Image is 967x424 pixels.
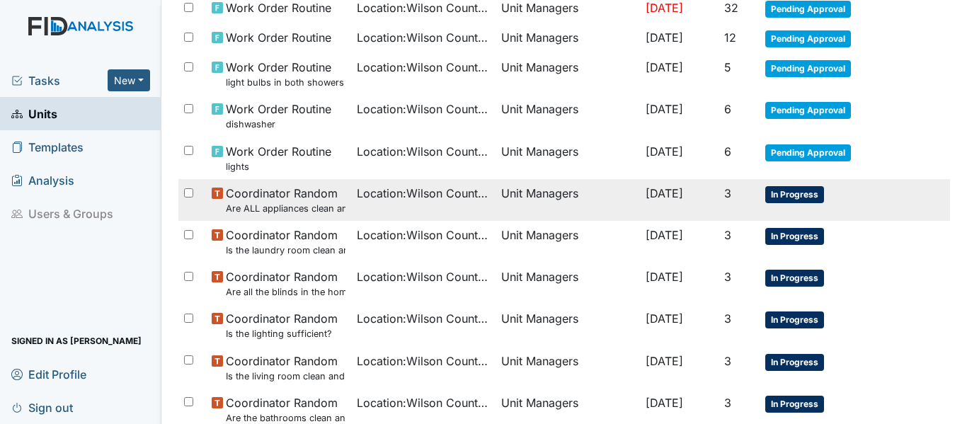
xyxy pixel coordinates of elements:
[11,396,73,418] span: Sign out
[765,228,824,245] span: In Progress
[724,354,731,368] span: 3
[646,354,683,368] span: [DATE]
[226,118,331,131] small: dishwasher
[724,270,731,284] span: 3
[357,143,490,160] span: Location : Wilson County CS
[357,29,490,46] span: Location : Wilson County CS
[496,53,640,95] td: Unit Managers
[496,23,640,53] td: Unit Managers
[724,186,731,200] span: 3
[11,72,108,89] a: Tasks
[646,60,683,74] span: [DATE]
[226,59,345,89] span: Work Order Routine light bulbs in both showers out
[646,270,683,284] span: [DATE]
[724,311,731,326] span: 3
[226,185,345,215] span: Coordinator Random Are ALL appliances clean and working properly?
[496,221,640,263] td: Unit Managers
[226,101,331,131] span: Work Order Routine dishwasher
[765,144,851,161] span: Pending Approval
[765,1,851,18] span: Pending Approval
[765,30,851,47] span: Pending Approval
[226,29,331,46] span: Work Order Routine
[646,144,683,159] span: [DATE]
[357,394,490,411] span: Location : Wilson County CS
[646,311,683,326] span: [DATE]
[226,160,331,173] small: lights
[646,30,683,45] span: [DATE]
[226,143,331,173] span: Work Order Routine lights
[496,179,640,221] td: Unit Managers
[724,144,731,159] span: 6
[357,268,490,285] span: Location : Wilson County CS
[226,369,345,383] small: Is the living room clean and in good repair?
[357,353,490,369] span: Location : Wilson County CS
[226,76,345,89] small: light bulbs in both showers out
[765,396,824,413] span: In Progress
[646,396,683,410] span: [DATE]
[11,169,74,191] span: Analysis
[357,185,490,202] span: Location : Wilson County CS
[724,30,736,45] span: 12
[646,102,683,116] span: [DATE]
[11,136,84,158] span: Templates
[724,1,738,15] span: 32
[646,186,683,200] span: [DATE]
[226,202,345,215] small: Are ALL appliances clean and working properly?
[226,268,345,299] span: Coordinator Random Are all the blinds in the home operational and clean?
[765,270,824,287] span: In Progress
[11,330,142,352] span: Signed in as [PERSON_NAME]
[226,285,345,299] small: Are all the blinds in the home operational and clean?
[496,137,640,179] td: Unit Managers
[226,243,345,257] small: Is the laundry room clean and in good repair?
[357,101,490,118] span: Location : Wilson County CS
[226,227,345,257] span: Coordinator Random Is the laundry room clean and in good repair?
[496,347,640,389] td: Unit Managers
[496,304,640,346] td: Unit Managers
[724,396,731,410] span: 3
[724,102,731,116] span: 6
[11,363,86,385] span: Edit Profile
[765,102,851,119] span: Pending Approval
[646,1,683,15] span: [DATE]
[357,59,490,76] span: Location : Wilson County CS
[724,228,731,242] span: 3
[646,228,683,242] span: [DATE]
[357,310,490,327] span: Location : Wilson County CS
[226,353,345,383] span: Coordinator Random Is the living room clean and in good repair?
[765,60,851,77] span: Pending Approval
[765,354,824,371] span: In Progress
[724,60,731,74] span: 5
[765,186,824,203] span: In Progress
[226,327,338,340] small: Is the lighting sufficient?
[108,69,150,91] button: New
[11,103,57,125] span: Units
[226,310,338,340] span: Coordinator Random Is the lighting sufficient?
[357,227,490,243] span: Location : Wilson County CS
[496,263,640,304] td: Unit Managers
[496,95,640,137] td: Unit Managers
[765,311,824,328] span: In Progress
